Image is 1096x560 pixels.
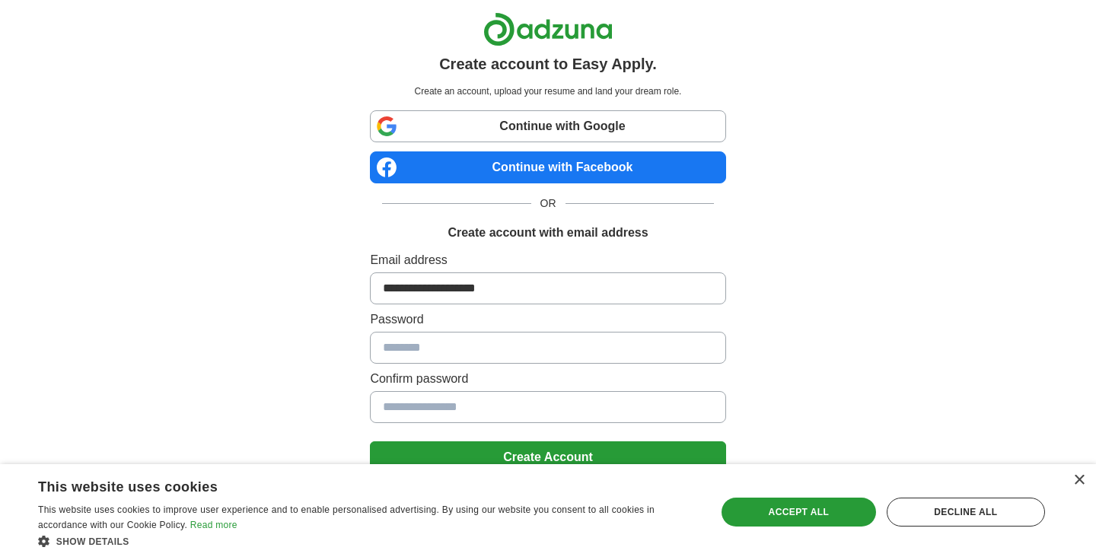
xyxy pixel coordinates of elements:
a: Continue with Facebook [370,151,725,183]
a: Continue with Google [370,110,725,142]
span: OR [531,196,566,212]
div: Decline all [887,498,1045,527]
div: Accept all [722,498,876,527]
a: Read more, opens a new window [190,520,237,530]
label: Password [370,310,725,329]
span: Show details [56,536,129,547]
label: Email address [370,251,725,269]
div: Close [1073,475,1085,486]
p: Create an account, upload your resume and land your dream role. [373,84,722,98]
div: This website uses cookies [38,473,658,496]
h1: Create account to Easy Apply. [439,52,657,75]
div: Show details [38,533,696,549]
label: Confirm password [370,370,725,388]
span: This website uses cookies to improve user experience and to enable personalised advertising. By u... [38,504,655,530]
img: Adzuna logo [483,12,613,46]
button: Create Account [370,441,725,473]
h1: Create account with email address [448,224,648,242]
